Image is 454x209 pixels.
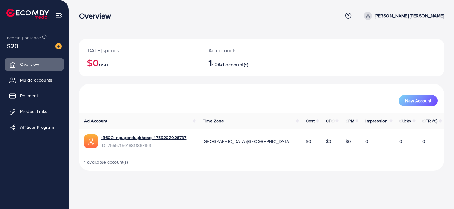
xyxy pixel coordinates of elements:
span: $20 [7,41,18,50]
img: logo [6,9,49,19]
span: Affiliate Program [20,124,54,130]
img: image [55,43,62,49]
span: My ad accounts [20,77,52,83]
a: Affiliate Program [5,121,64,133]
span: $0 [326,138,331,144]
a: Payment [5,89,64,102]
span: Ad account(s) [218,61,248,68]
img: ic-ads-acc.e4c84228.svg [84,134,98,148]
iframe: Chat [427,181,449,204]
span: Clicks [399,118,411,124]
span: New Account [405,99,431,103]
button: New Account [399,95,438,106]
span: Impression [365,118,387,124]
span: Payment [20,93,38,99]
span: Overview [20,61,39,67]
span: Cost [306,118,315,124]
span: $0 [346,138,351,144]
a: 13602_nguyenduykhang_1759202028737 [101,134,186,141]
span: CPM [346,118,354,124]
a: My ad accounts [5,74,64,86]
img: menu [55,12,63,19]
p: [PERSON_NAME] [PERSON_NAME] [375,12,444,20]
a: Product Links [5,105,64,118]
span: 1 available account(s) [84,159,128,165]
span: Ecomdy Balance [7,35,41,41]
span: $0 [306,138,311,144]
span: 0 [365,138,368,144]
a: [PERSON_NAME] [PERSON_NAME] [361,12,444,20]
span: [GEOGRAPHIC_DATA]/[GEOGRAPHIC_DATA] [203,138,290,144]
span: CTR (%) [422,118,437,124]
span: 1 [208,55,212,70]
span: 0 [399,138,402,144]
h2: $0 [87,57,193,69]
span: USD [99,62,108,68]
h3: Overview [79,11,116,20]
span: CPC [326,118,334,124]
p: Ad accounts [208,47,284,54]
p: [DATE] spends [87,47,193,54]
h2: / 2 [208,57,284,69]
span: 0 [422,138,425,144]
span: Time Zone [203,118,224,124]
span: ID: 7555715018811867153 [101,142,186,149]
span: Ad Account [84,118,108,124]
a: Overview [5,58,64,71]
span: Product Links [20,108,47,115]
